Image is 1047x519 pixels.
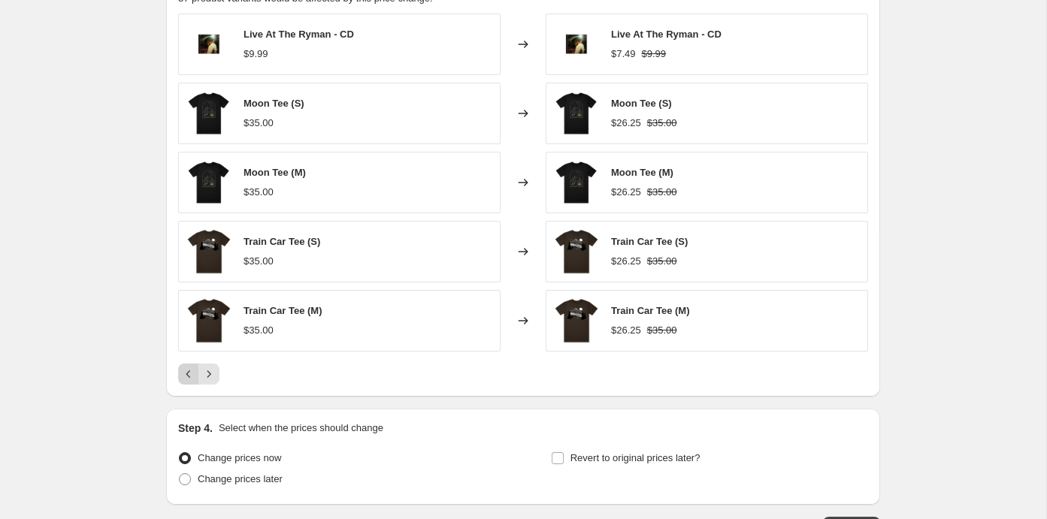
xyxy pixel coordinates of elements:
[244,47,268,62] div: $9.99
[244,29,354,40] span: Live At The Ryman - CD
[611,29,722,40] span: Live At The Ryman - CD
[178,421,213,436] h2: Step 4.
[611,323,641,338] div: $26.25
[554,91,599,136] img: jacksondeanmoonteefront_80x.png
[554,298,599,343] img: TRAINCARTEE_80x.png
[244,236,320,247] span: Train Car Tee (S)
[611,236,688,247] span: Train Car Tee (S)
[611,305,690,316] span: Train Car Tee (M)
[178,364,199,385] button: Previous
[647,116,677,131] strike: $35.00
[186,160,231,205] img: jacksondeanmoonteefront_80x.png
[642,47,667,62] strike: $9.99
[611,47,636,62] div: $7.49
[554,22,599,67] img: JD_WEB_LiveAtTheRyman_CD_Mockup_2023.02.27_FNL_80x.png
[186,22,231,67] img: JD_WEB_LiveAtTheRyman_CD_Mockup_2023.02.27_FNL_80x.png
[570,452,701,463] span: Revert to original prices later?
[178,364,219,385] nav: Pagination
[186,91,231,136] img: jacksondeanmoonteefront_80x.png
[244,305,322,316] span: Train Car Tee (M)
[244,116,274,131] div: $35.00
[244,185,274,200] div: $35.00
[611,185,641,200] div: $26.25
[244,323,274,338] div: $35.00
[647,254,677,269] strike: $35.00
[186,298,231,343] img: TRAINCARTEE_80x.png
[611,116,641,131] div: $26.25
[554,160,599,205] img: jacksondeanmoonteefront_80x.png
[244,98,304,109] span: Moon Tee (S)
[611,98,672,109] span: Moon Tee (S)
[611,254,641,269] div: $26.25
[198,473,283,484] span: Change prices later
[611,167,673,178] span: Moon Tee (M)
[244,167,306,178] span: Moon Tee (M)
[219,421,383,436] p: Select when the prices should change
[647,323,677,338] strike: $35.00
[198,364,219,385] button: Next
[244,254,274,269] div: $35.00
[647,185,677,200] strike: $35.00
[554,229,599,274] img: TRAINCARTEE_80x.png
[198,452,281,463] span: Change prices now
[186,229,231,274] img: TRAINCARTEE_80x.png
